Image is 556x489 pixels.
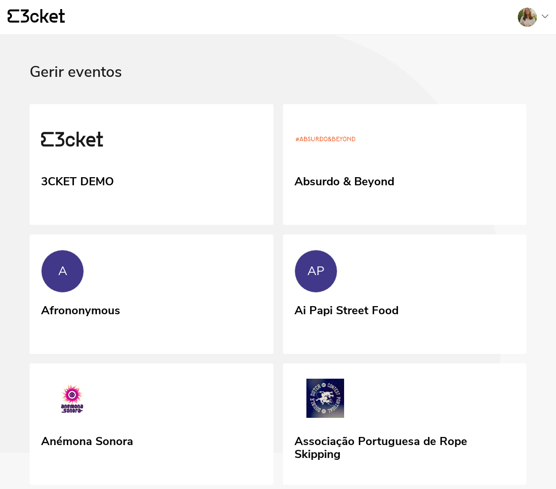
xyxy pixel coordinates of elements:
img: Anémona Sonora [41,379,103,422]
a: A Afrononymous [30,234,273,354]
div: Gerir eventos [30,64,526,104]
div: Ai Papi Street Food [294,300,399,318]
a: AP Ai Papi Street Food [283,234,527,354]
a: Anémona Sonora Anémona Sonora [30,363,273,485]
img: Absurdo & Beyond [294,119,357,162]
div: A [58,264,67,278]
div: AP [307,264,325,278]
img: Associação Portuguesa de Rope Skipping [294,379,357,422]
a: Associação Portuguesa de Rope Skipping Associação Portuguesa de Rope Skipping [283,363,527,485]
img: 3CKET DEMO [41,119,103,162]
a: 3CKET DEMO 3CKET DEMO [30,104,273,225]
a: {' '} [8,9,65,25]
g: {' '} [8,10,19,23]
div: Afrononymous [41,300,120,318]
div: Anémona Sonora [41,431,133,448]
a: Absurdo & Beyond Absurdo & Beyond [283,104,527,225]
div: Absurdo & Beyond [294,171,394,189]
div: Associação Portuguesa de Rope Skipping [294,431,515,461]
div: 3CKET DEMO [41,171,114,189]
